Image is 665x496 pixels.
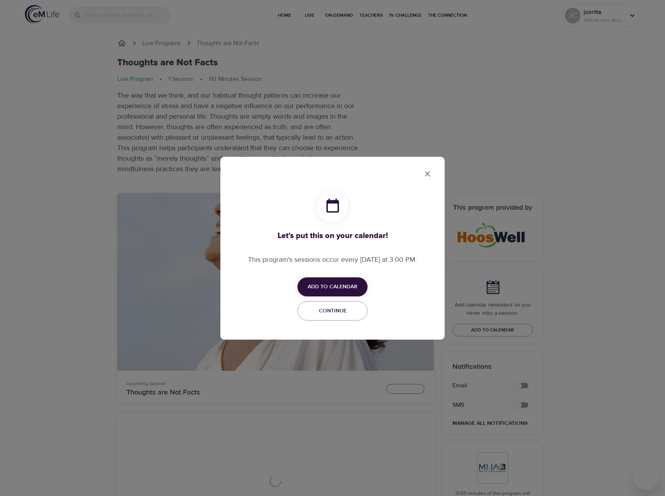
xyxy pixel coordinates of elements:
[297,277,368,296] button: Add to Calendar
[308,282,357,292] span: Add to Calendar
[418,165,437,183] button: close
[248,254,417,265] p: This program's sessions occur every [DATE] at 3:00 PM.
[297,301,368,321] button: Continue
[303,306,362,316] span: Continue
[248,231,417,240] h3: Let's put this on your calendar!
